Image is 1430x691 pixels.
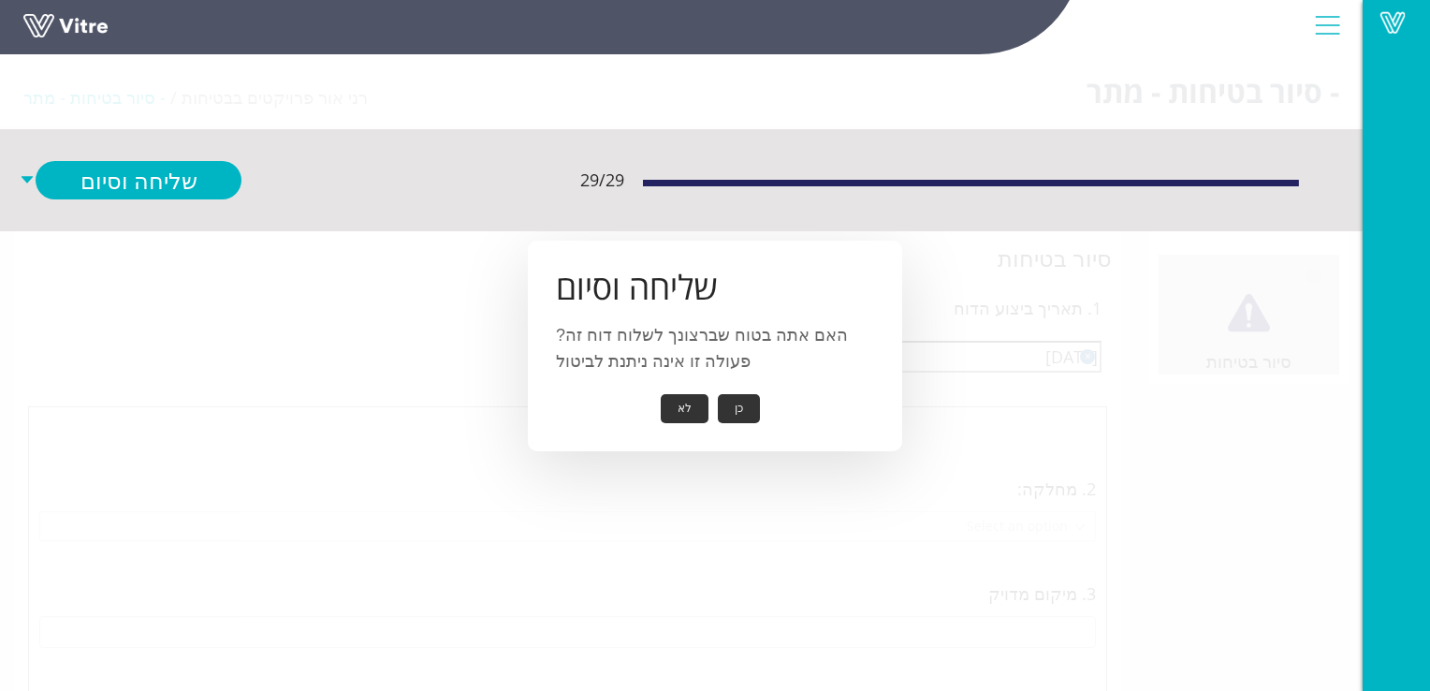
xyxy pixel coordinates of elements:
h1: שליחה וסיום [556,269,874,306]
span: caret-down [19,161,36,199]
button: לא [661,394,708,423]
div: האם אתה בטוח שברצונך לשלוח דוח זה? פעולה זו אינה ניתנת לביטול [528,241,902,451]
span: 29 / 29 [580,167,624,193]
button: כן [718,394,760,423]
a: שליחה וסיום [36,161,241,199]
